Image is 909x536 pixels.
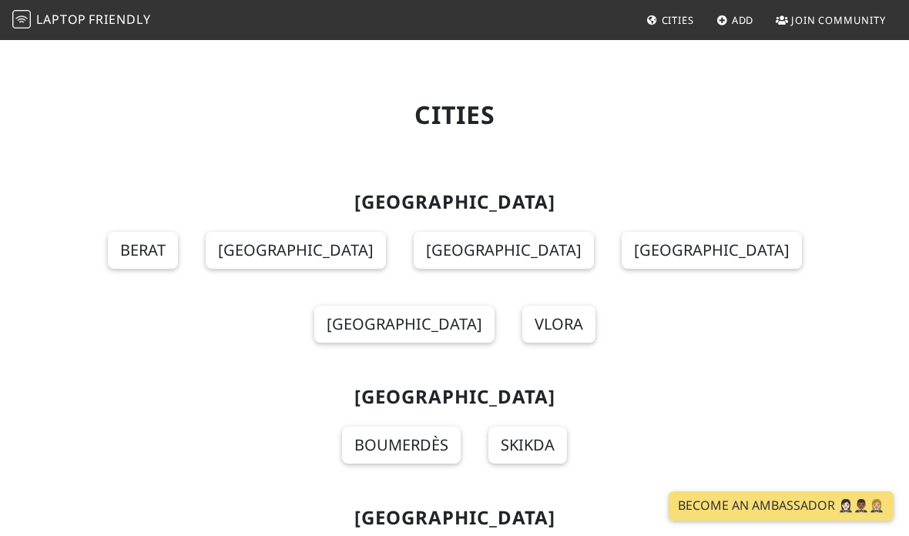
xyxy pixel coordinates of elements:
[342,427,461,464] a: Boumerdès
[488,427,567,464] a: Skikda
[12,7,151,34] a: LaptopFriendly LaptopFriendly
[206,232,386,269] a: [GEOGRAPHIC_DATA]
[732,13,754,27] span: Add
[770,6,892,34] a: Join Community
[36,11,86,28] span: Laptop
[522,306,595,343] a: Vlora
[414,232,594,269] a: [GEOGRAPHIC_DATA]
[662,13,694,27] span: Cities
[89,11,150,28] span: Friendly
[94,100,815,129] h1: Cities
[669,491,894,521] a: Become an Ambassador 🤵🏻‍♀️🤵🏾‍♂️🤵🏼‍♀️
[108,232,178,269] a: Berat
[622,232,802,269] a: [GEOGRAPHIC_DATA]
[791,13,886,27] span: Join Community
[710,6,760,34] a: Add
[94,191,815,213] h2: [GEOGRAPHIC_DATA]
[12,10,31,28] img: LaptopFriendly
[640,6,700,34] a: Cities
[94,507,815,529] h2: [GEOGRAPHIC_DATA]
[314,306,495,343] a: [GEOGRAPHIC_DATA]
[94,386,815,408] h2: [GEOGRAPHIC_DATA]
